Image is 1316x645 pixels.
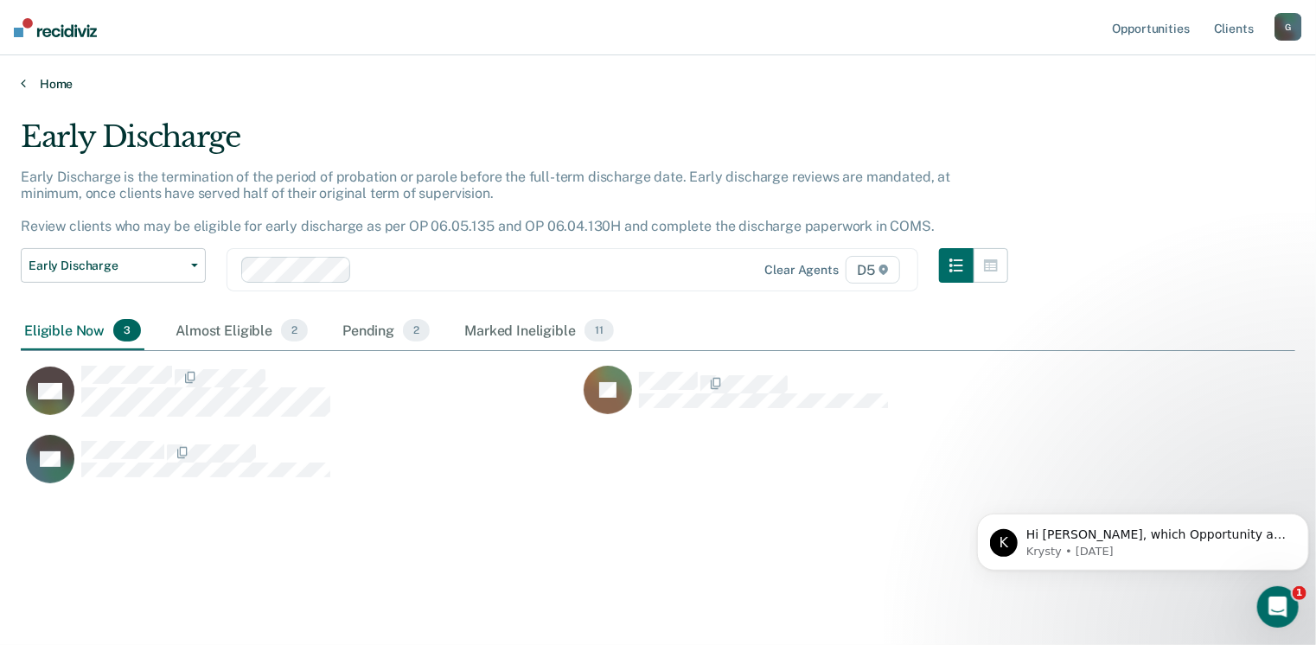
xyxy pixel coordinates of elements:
[846,256,900,284] span: D5
[1274,13,1302,41] button: G
[29,259,184,273] span: Early Discharge
[113,319,141,342] span: 3
[585,319,614,342] span: 11
[281,319,308,342] span: 2
[461,312,616,350] div: Marked Ineligible11
[21,434,578,503] div: CaseloadOpportunityCell-0223736
[21,169,950,235] p: Early Discharge is the termination of the period of probation or parole before the full-term disc...
[403,319,430,342] span: 2
[21,365,578,434] div: CaseloadOpportunityCell-0804635
[970,477,1316,598] iframe: Intercom notifications message
[339,312,433,350] div: Pending2
[172,312,311,350] div: Almost Eligible2
[1293,586,1306,600] span: 1
[21,119,1008,169] div: Early Discharge
[1257,586,1299,628] iframe: Intercom live chat
[21,76,1295,92] a: Home
[578,365,1136,434] div: CaseloadOpportunityCell-0837531
[14,18,97,37] img: Recidiviz
[21,248,206,283] button: Early Discharge
[765,263,839,278] div: Clear agents
[21,312,144,350] div: Eligible Now3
